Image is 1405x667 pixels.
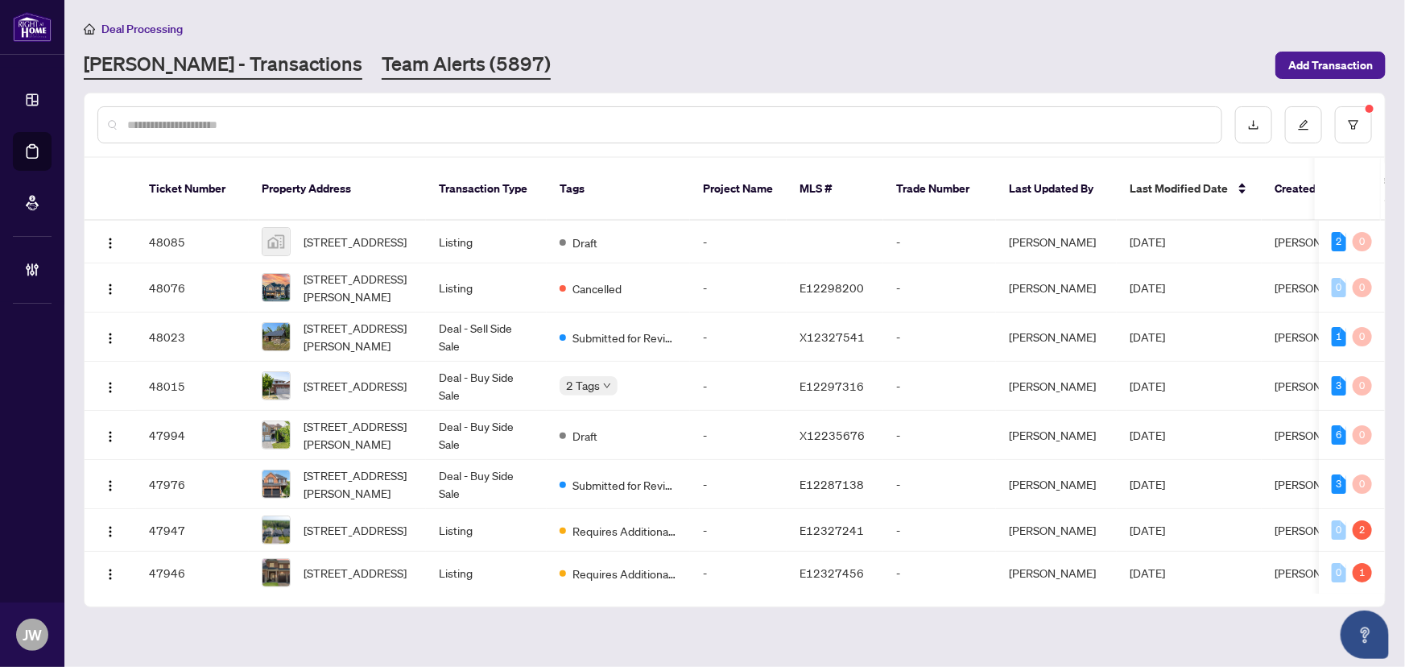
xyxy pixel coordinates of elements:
td: - [690,509,787,552]
span: JW [23,623,42,646]
th: Last Modified Date [1117,158,1262,221]
span: [STREET_ADDRESS][PERSON_NAME] [304,319,413,354]
div: 2 [1332,232,1346,251]
td: Deal - Sell Side Sale [426,313,547,362]
th: Project Name [690,158,787,221]
button: download [1235,106,1272,143]
span: Last Modified Date [1130,180,1228,197]
span: edit [1298,119,1309,130]
td: - [883,460,996,509]
div: 0 [1332,520,1346,540]
td: [PERSON_NAME] [996,362,1117,411]
div: 3 [1332,376,1346,396]
div: 0 [1353,376,1372,396]
span: E12327241 [800,523,864,537]
span: Requires Additional Docs [572,522,677,540]
button: Logo [97,517,123,543]
button: Logo [97,373,123,399]
img: thumbnail-img [262,421,290,449]
span: E12327456 [800,565,864,580]
button: Logo [97,471,123,497]
td: - [690,313,787,362]
img: Logo [104,332,117,345]
span: 2 Tags [566,376,600,395]
td: - [883,263,996,313]
span: [STREET_ADDRESS] [304,233,407,251]
td: - [883,221,996,263]
div: 6 [1332,425,1346,445]
button: Logo [97,229,123,255]
span: E12287138 [800,477,864,491]
img: thumbnail-img [262,274,290,301]
img: Logo [104,381,117,394]
span: [PERSON_NAME] [1275,329,1362,344]
td: 48076 [136,263,249,313]
td: - [883,552,996,594]
span: Add Transaction [1288,52,1373,78]
td: - [690,362,787,411]
span: [PERSON_NAME] [1275,565,1362,580]
td: - [883,509,996,552]
td: [PERSON_NAME] [996,263,1117,313]
td: - [883,362,996,411]
th: Property Address [249,158,426,221]
span: [PERSON_NAME] [1275,234,1362,249]
span: [DATE] [1130,477,1165,491]
span: [DATE] [1130,329,1165,344]
span: Requires Additional Docs [572,565,677,582]
button: filter [1335,106,1372,143]
td: - [690,263,787,313]
img: thumbnail-img [262,470,290,498]
td: [PERSON_NAME] [996,460,1117,509]
td: Deal - Buy Side Sale [426,411,547,460]
div: 0 [1353,327,1372,346]
td: 48085 [136,221,249,263]
button: Open asap [1341,611,1389,659]
td: 48015 [136,362,249,411]
th: Created By [1262,158,1358,221]
td: [PERSON_NAME] [996,411,1117,460]
span: [STREET_ADDRESS] [304,377,407,395]
td: 47946 [136,552,249,594]
span: [STREET_ADDRESS][PERSON_NAME] [304,466,413,502]
div: 0 [1353,278,1372,297]
span: [STREET_ADDRESS][PERSON_NAME] [304,270,413,305]
img: Logo [104,525,117,538]
span: [STREET_ADDRESS] [304,564,407,582]
span: [PERSON_NAME] [1275,428,1362,442]
span: [DATE] [1130,234,1165,249]
img: logo [13,12,52,42]
span: [PERSON_NAME] [1275,523,1362,537]
th: Last Updated By [996,158,1117,221]
img: Logo [104,283,117,296]
td: - [690,411,787,460]
img: thumbnail-img [262,559,290,586]
td: - [690,221,787,263]
td: [PERSON_NAME] [996,313,1117,362]
span: Submitted for Review [572,476,677,494]
span: home [84,23,95,35]
div: 1 [1332,327,1346,346]
img: Logo [104,479,117,492]
span: X12327541 [800,329,865,344]
span: [DATE] [1130,428,1165,442]
div: 2 [1353,520,1372,540]
span: Cancelled [572,280,622,297]
td: Deal - Buy Side Sale [426,362,547,411]
img: thumbnail-img [262,323,290,350]
td: Deal - Buy Side Sale [426,460,547,509]
th: Ticket Number [136,158,249,221]
td: [PERSON_NAME] [996,509,1117,552]
td: Listing [426,221,547,263]
span: Draft [572,427,597,445]
td: 47947 [136,509,249,552]
span: [PERSON_NAME] [1275,477,1362,491]
span: download [1248,119,1259,130]
td: - [883,313,996,362]
div: 0 [1353,474,1372,494]
button: Logo [97,560,123,586]
span: [DATE] [1130,379,1165,393]
td: [PERSON_NAME] [996,552,1117,594]
td: - [690,460,787,509]
a: Team Alerts (5897) [382,51,551,80]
